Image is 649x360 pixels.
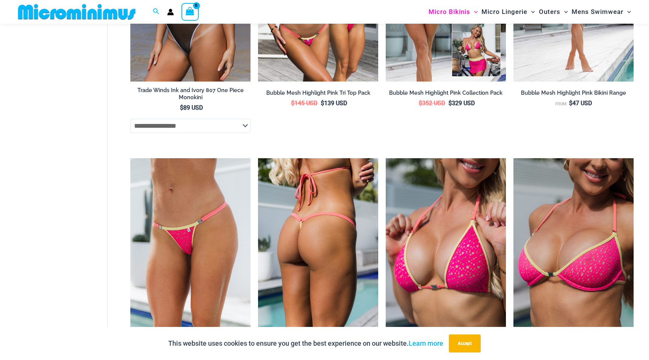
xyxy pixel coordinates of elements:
[130,87,251,104] a: Trade Winds Ink and Ivory 807 One Piece Monokini
[513,89,634,97] h2: Bubble Mesh Highlight Pink Bikini Range
[513,158,634,339] img: Bubble Mesh Highlight Pink 323 Top 01
[321,100,347,107] bdi: 139 USD
[426,1,634,23] nav: Site Navigation
[448,100,475,107] bdi: 329 USD
[537,2,570,21] a: OutersMenu ToggleMenu Toggle
[386,89,506,99] a: Bubble Mesh Highlight Pink Collection Pack
[130,87,251,101] h2: Trade Winds Ink and Ivory 807 One Piece Monokini
[15,3,139,20] img: MM SHOP LOGO FLAT
[623,2,631,21] span: Menu Toggle
[481,2,527,21] span: Micro Lingerie
[569,100,572,107] span: $
[386,89,506,97] h2: Bubble Mesh Highlight Pink Collection Pack
[570,2,633,21] a: Mens SwimwearMenu ToggleMenu Toggle
[180,104,183,111] span: $
[419,100,422,107] span: $
[555,101,567,106] span: From:
[409,339,443,347] a: Learn more
[291,100,294,107] span: $
[480,2,537,21] a: Micro LingerieMenu ToggleMenu Toggle
[153,7,160,17] a: Search icon link
[258,158,378,339] img: Bubble Mesh Highlight Pink 421 Micro 02
[386,158,506,339] a: Bubble Mesh Highlight Pink 309 Top 01Bubble Mesh Highlight Pink 309 Top 469 Thong 03Bubble Mesh H...
[130,158,251,339] img: Bubble Mesh Highlight Pink 469 Thong 01
[448,100,452,107] span: $
[321,100,324,107] span: $
[569,100,592,107] bdi: 47 USD
[167,9,174,15] a: Account icon link
[168,338,443,349] p: This website uses cookies to ensure you get the best experience on our website.
[258,89,378,97] h2: Bubble Mesh Highlight Pink Tri Top Pack
[427,2,480,21] a: Micro BikinisMenu ToggleMenu Toggle
[429,2,470,21] span: Micro Bikinis
[130,158,251,339] a: Bubble Mesh Highlight Pink 469 Thong 01Bubble Mesh Highlight Pink 469 Thong 02Bubble Mesh Highlig...
[386,158,506,339] img: Bubble Mesh Highlight Pink 309 Top 01
[258,158,378,339] a: Bubble Mesh Highlight Pink 421 Micro 01Bubble Mesh Highlight Pink 421 Micro 02Bubble Mesh Highlig...
[180,104,203,111] bdi: 89 USD
[181,3,199,20] a: View Shopping Cart, empty
[527,2,535,21] span: Menu Toggle
[449,334,481,352] button: Accept
[513,158,634,339] a: Bubble Mesh Highlight Pink 323 Top 01Bubble Mesh Highlight Pink 323 Top 421 Micro 03Bubble Mesh H...
[560,2,568,21] span: Menu Toggle
[258,89,378,99] a: Bubble Mesh Highlight Pink Tri Top Pack
[539,2,560,21] span: Outers
[291,100,317,107] bdi: 145 USD
[513,89,634,99] a: Bubble Mesh Highlight Pink Bikini Range
[572,2,623,21] span: Mens Swimwear
[419,100,445,107] bdi: 352 USD
[470,2,478,21] span: Menu Toggle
